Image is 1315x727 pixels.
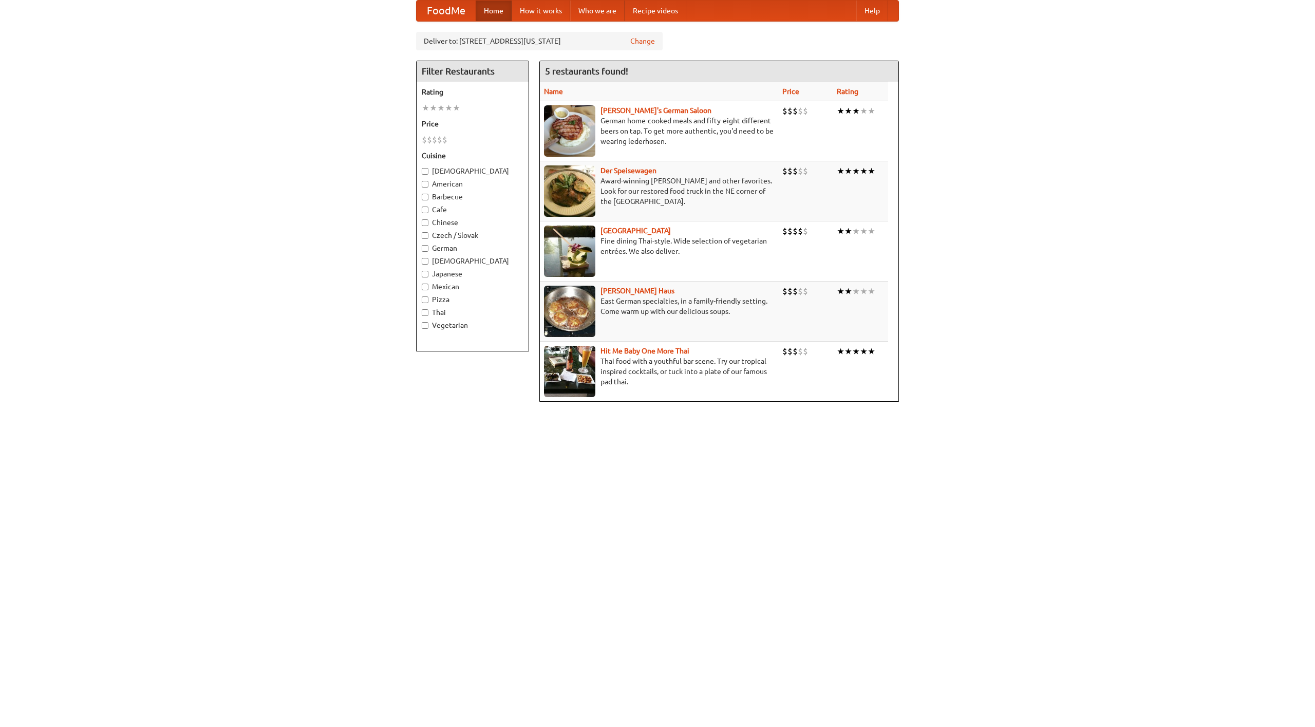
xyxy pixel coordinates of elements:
li: ★ [852,105,860,117]
li: $ [782,105,787,117]
li: $ [798,165,803,177]
div: Deliver to: [STREET_ADDRESS][US_STATE] [416,32,663,50]
a: Price [782,87,799,96]
li: $ [787,346,793,357]
li: $ [793,226,798,237]
label: Japanese [422,269,523,279]
img: esthers.jpg [544,105,595,157]
input: Thai [422,309,428,316]
a: Change [630,36,655,46]
ng-pluralize: 5 restaurants found! [545,66,628,76]
h5: Price [422,119,523,129]
a: [PERSON_NAME]'s German Saloon [600,106,711,115]
li: $ [798,226,803,237]
a: FoodMe [417,1,476,21]
li: ★ [837,346,844,357]
label: Chinese [422,217,523,228]
li: ★ [852,346,860,357]
h4: Filter Restaurants [417,61,529,82]
label: Barbecue [422,192,523,202]
li: ★ [868,165,875,177]
input: [DEMOGRAPHIC_DATA] [422,168,428,175]
li: $ [793,105,798,117]
li: ★ [844,286,852,297]
li: $ [427,134,432,145]
a: [GEOGRAPHIC_DATA] [600,227,671,235]
input: American [422,181,428,188]
input: Vegetarian [422,322,428,329]
p: German home-cooked meals and fifty-eight different beers on tap. To get more authentic, you'd nee... [544,116,774,146]
li: ★ [844,226,852,237]
li: $ [782,346,787,357]
li: ★ [422,102,429,114]
li: $ [793,165,798,177]
input: Barbecue [422,194,428,200]
a: Der Speisewagen [600,166,656,175]
li: $ [793,286,798,297]
li: ★ [429,102,437,114]
li: $ [782,226,787,237]
input: Mexican [422,284,428,290]
li: ★ [837,165,844,177]
label: Mexican [422,282,523,292]
li: ★ [860,346,868,357]
input: Chinese [422,219,428,226]
input: Cafe [422,207,428,213]
li: ★ [860,286,868,297]
li: ★ [860,226,868,237]
h5: Cuisine [422,151,523,161]
img: satay.jpg [544,226,595,277]
a: [PERSON_NAME] Haus [600,287,674,295]
li: ★ [437,102,445,114]
li: ★ [844,105,852,117]
p: Thai food with a youthful bar scene. Try our tropical inspired cocktails, or tuck into a plate of... [544,356,774,387]
li: $ [432,134,437,145]
li: $ [798,346,803,357]
a: Help [856,1,888,21]
a: Hit Me Baby One More Thai [600,347,689,355]
li: ★ [837,286,844,297]
li: $ [782,165,787,177]
p: East German specialties, in a family-friendly setting. Come warm up with our delicious soups. [544,296,774,316]
label: Pizza [422,294,523,305]
li: $ [803,105,808,117]
a: Recipe videos [625,1,686,21]
li: $ [803,346,808,357]
p: Fine dining Thai-style. Wide selection of vegetarian entrées. We also deliver. [544,236,774,256]
li: $ [803,286,808,297]
li: ★ [852,286,860,297]
input: Czech / Slovak [422,232,428,239]
a: Who we are [570,1,625,21]
li: $ [787,226,793,237]
li: ★ [837,226,844,237]
label: Czech / Slovak [422,230,523,240]
input: [DEMOGRAPHIC_DATA] [422,258,428,265]
img: speisewagen.jpg [544,165,595,217]
li: $ [798,286,803,297]
li: ★ [453,102,460,114]
label: American [422,179,523,189]
li: $ [793,346,798,357]
li: ★ [837,105,844,117]
li: $ [782,286,787,297]
h5: Rating [422,87,523,97]
label: [DEMOGRAPHIC_DATA] [422,256,523,266]
li: ★ [844,165,852,177]
input: Japanese [422,271,428,277]
li: ★ [844,346,852,357]
input: Pizza [422,296,428,303]
li: ★ [852,226,860,237]
input: German [422,245,428,252]
li: $ [442,134,447,145]
img: babythai.jpg [544,346,595,397]
li: $ [798,105,803,117]
li: ★ [852,165,860,177]
li: ★ [860,165,868,177]
li: $ [422,134,427,145]
a: Name [544,87,563,96]
li: $ [787,165,793,177]
li: ★ [868,346,875,357]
